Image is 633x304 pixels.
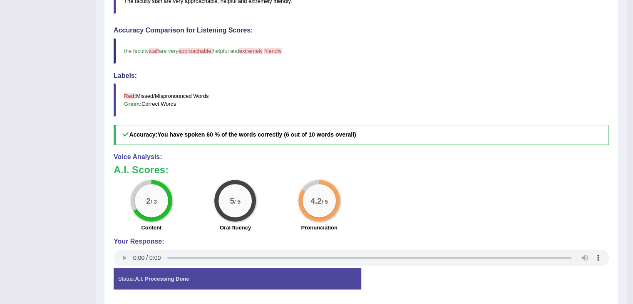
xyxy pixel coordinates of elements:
[239,48,263,54] span: extremely
[157,131,356,138] b: You have spoken 60 % of the words correctly (6 out of 10 words overall)
[114,238,609,245] h4: Your Response:
[213,48,239,54] span: helpful and
[124,93,136,99] b: Red:
[264,48,282,54] span: friendly
[114,27,609,34] h4: Accuracy Comparison for Listening Scores:
[135,276,189,282] strong: A.I. Processing Done
[151,198,157,204] small: / 3
[146,196,151,205] big: 2
[124,101,141,107] b: Green:
[230,196,235,205] big: 5
[114,125,609,145] h5: Accuracy:
[220,224,251,232] label: Oral fluency
[159,48,179,54] span: are very
[114,268,361,289] div: Status:
[310,196,322,205] big: 4.2
[114,83,609,117] blockquote: Missed/Mispronounced Words Correct Words
[141,224,161,232] label: Content
[114,153,609,161] h4: Voice Analysis:
[322,198,328,204] small: / 5
[149,48,159,54] span: staff
[179,48,213,54] span: approachable,
[114,164,169,175] b: A.I. Scores:
[114,72,609,80] h4: Labels:
[124,48,149,54] span: the faculty
[234,198,241,204] small: / 5
[301,224,337,232] label: Pronunciation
